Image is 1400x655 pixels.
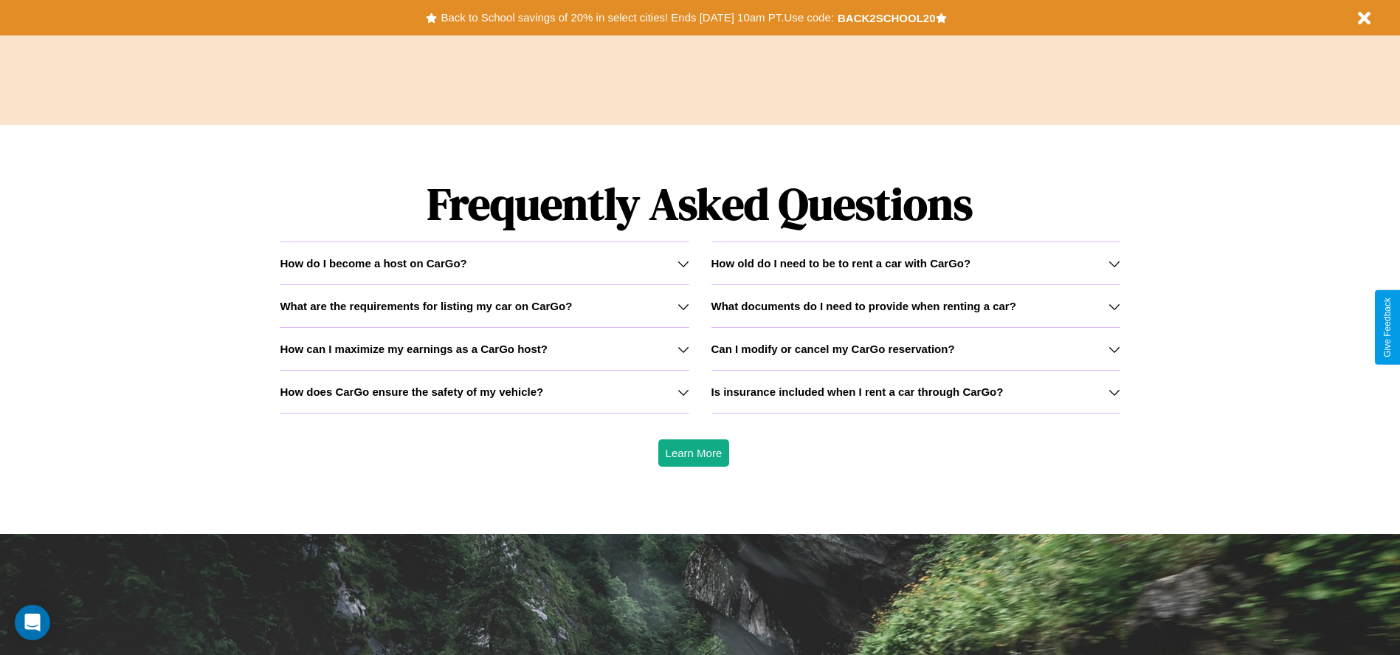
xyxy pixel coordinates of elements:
[280,385,543,398] h3: How does CarGo ensure the safety of my vehicle?
[711,385,1004,398] h3: Is insurance included when I rent a car through CarGo?
[280,257,466,270] h3: How do I become a host on CarGo?
[280,300,572,312] h3: What are the requirements for listing my car on CarGo?
[15,605,50,640] div: Open Intercom Messenger
[437,7,837,28] button: Back to School savings of 20% in select cities! Ends [DATE] 10am PT.Use code:
[280,166,1120,241] h1: Frequently Asked Questions
[711,300,1016,312] h3: What documents do I need to provide when renting a car?
[280,343,548,355] h3: How can I maximize my earnings as a CarGo host?
[838,12,936,24] b: BACK2SCHOOL20
[658,439,730,467] button: Learn More
[711,343,955,355] h3: Can I modify or cancel my CarGo reservation?
[1382,298,1393,357] div: Give Feedback
[711,257,971,270] h3: How old do I need to be to rent a car with CarGo?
